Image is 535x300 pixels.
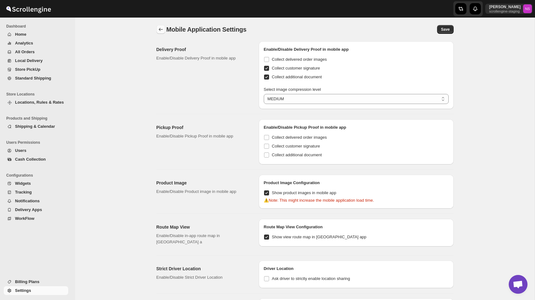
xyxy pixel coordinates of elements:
span: Standard Shipping [15,76,51,80]
div: Open chat [509,275,527,294]
span: Collect delivered order images [272,135,327,140]
span: Configurations [6,173,71,178]
p: Enable/Disable Pickup Proof in mobile app [156,133,249,139]
span: Shipping & Calendar [15,124,55,129]
span: Collect customer signature [272,66,320,70]
span: Billing Plans [15,279,39,284]
h2: Product Image [156,180,249,186]
h2: Route Map View [156,224,249,230]
img: ScrollEngine [5,1,52,17]
span: Collect delivered order images [272,57,327,62]
button: WorkFlow [4,214,68,223]
button: Cash Collection [4,155,68,164]
span: Dashboard [6,24,71,29]
span: Home [15,32,26,37]
span: Show view route map in [GEOGRAPHIC_DATA] app [272,235,366,239]
button: Save [437,25,453,34]
span: Users Permissions [6,140,71,145]
span: Collect customer signature [272,144,320,148]
span: Ask driver to strictly enable location sharing [272,276,350,281]
h2: Delivery Proof [156,46,249,53]
button: Notifications [4,197,68,205]
span: Save [441,27,450,32]
span: Analytics [15,41,33,45]
p: scrollengine-staging [489,9,521,13]
p: Enable/Disable Product image in mobile app [156,189,249,195]
p: ⚠️Note: This might increase the mobile application load time. [264,197,449,204]
span: Widgets [15,181,31,186]
button: Users [4,146,68,155]
span: Store Locations [6,92,71,97]
span: All Orders [15,49,35,54]
span: Select image compression level [264,87,321,92]
h2: Strict Driver Location [156,266,249,272]
span: Collect additional document [272,75,322,79]
button: back [156,25,165,34]
button: Settings [4,286,68,295]
span: Collect additional document [272,153,322,157]
h2: Enable/Disable Delivery Proof in mobile app [264,46,449,53]
h2: Route Map View Configuration [264,224,449,230]
button: Shipping & Calendar [4,122,68,131]
span: Delivery Apps [15,207,42,212]
h2: Driver Location [264,266,449,272]
span: Store PickUp [15,67,40,72]
text: NS [525,7,530,11]
button: Delivery Apps [4,205,68,214]
span: Notifications [15,199,40,203]
p: Enable/Disable in-app route map in [GEOGRAPHIC_DATA] a [156,233,249,245]
h2: Product Image Configuration [264,180,449,186]
span: Settings [15,288,31,293]
button: Tracking [4,188,68,197]
button: Widgets [4,179,68,188]
span: Local Delivery [15,58,43,63]
span: WorkFlow [15,216,34,221]
button: All Orders [4,48,68,56]
button: Analytics [4,39,68,48]
p: Enable/Disable Delivery Proof in mobile app [156,55,249,61]
span: Nawneet Sharma [523,4,532,13]
span: Mobile Application Settings [166,26,247,33]
button: Home [4,30,68,39]
h2: Pickup Proof [156,124,249,131]
span: Locations, Rules & Rates [15,100,64,105]
span: Show product images in mobile app [272,190,336,195]
span: Users [15,148,26,153]
span: Cash Collection [15,157,46,162]
p: Enable/Disable Strict Driver Location [156,274,249,281]
span: Tracking [15,190,32,194]
button: Billing Plans [4,277,68,286]
span: Products and Shipping [6,116,71,121]
button: Locations, Rules & Rates [4,98,68,107]
p: [PERSON_NAME] [489,4,521,9]
button: User menu [485,4,532,14]
h2: Enable/Disable Pickup Proof in mobile app [264,124,449,131]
